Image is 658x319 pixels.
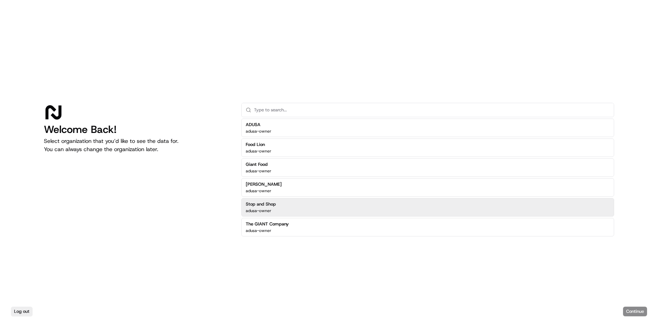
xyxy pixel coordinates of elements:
p: adusa-owner [246,148,271,154]
div: Suggestions [241,117,614,238]
p: adusa-owner [246,168,271,174]
p: adusa-owner [246,188,271,194]
p: Select organization that you’d like to see the data for. You can always change the organization l... [44,137,230,154]
p: adusa-owner [246,208,271,213]
h2: The GIANT Company [246,221,289,227]
p: adusa-owner [246,228,271,233]
h2: Stop and Shop [246,201,276,207]
p: adusa-owner [246,128,271,134]
h1: Welcome Back! [44,123,230,136]
h2: [PERSON_NAME] [246,181,282,187]
input: Type to search... [254,103,610,117]
button: Log out [11,307,33,316]
h2: Giant Food [246,161,271,168]
h2: ADUSA [246,122,271,128]
h2: Food Lion [246,142,271,148]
